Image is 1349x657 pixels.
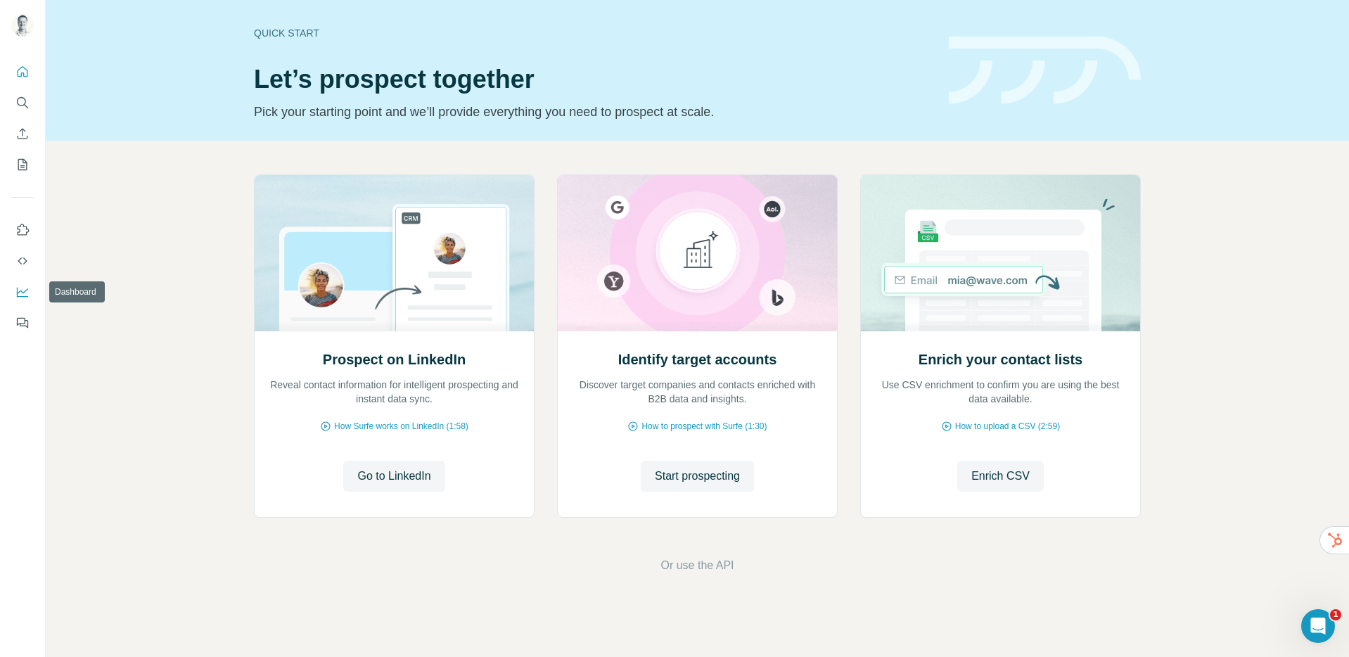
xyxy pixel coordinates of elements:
[875,378,1126,406] p: Use CSV enrichment to confirm you are using the best data available.
[618,350,777,369] h2: Identify target accounts
[955,420,1060,433] span: How to upload a CSV (2:59)
[1301,609,1335,643] iframe: Intercom live chat
[254,26,932,40] div: Quick start
[323,350,466,369] h2: Prospect on LinkedIn
[254,65,932,94] h1: Let’s prospect together
[11,59,34,84] button: Quick start
[957,461,1044,492] button: Enrich CSV
[269,378,520,406] p: Reveal contact information for intelligent prospecting and instant data sync.
[357,468,430,485] span: Go to LinkedIn
[557,175,838,331] img: Identify target accounts
[655,468,740,485] span: Start prospecting
[660,557,734,574] button: Or use the API
[949,37,1141,105] img: banner
[11,248,34,274] button: Use Surfe API
[919,350,1082,369] h2: Enrich your contact lists
[641,420,767,433] span: How to prospect with Surfe (1:30)
[11,217,34,243] button: Use Surfe on LinkedIn
[11,14,34,37] img: Avatar
[971,468,1030,485] span: Enrich CSV
[641,461,754,492] button: Start prospecting
[11,310,34,336] button: Feedback
[1330,609,1341,620] span: 1
[334,420,468,433] span: How Surfe works on LinkedIn (1:58)
[572,378,823,406] p: Discover target companies and contacts enriched with B2B data and insights.
[11,121,34,146] button: Enrich CSV
[11,90,34,115] button: Search
[343,461,445,492] button: Go to LinkedIn
[11,152,34,177] button: My lists
[254,175,535,331] img: Prospect on LinkedIn
[254,102,932,122] p: Pick your starting point and we’ll provide everything you need to prospect at scale.
[860,175,1141,331] img: Enrich your contact lists
[11,279,34,305] button: Dashboard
